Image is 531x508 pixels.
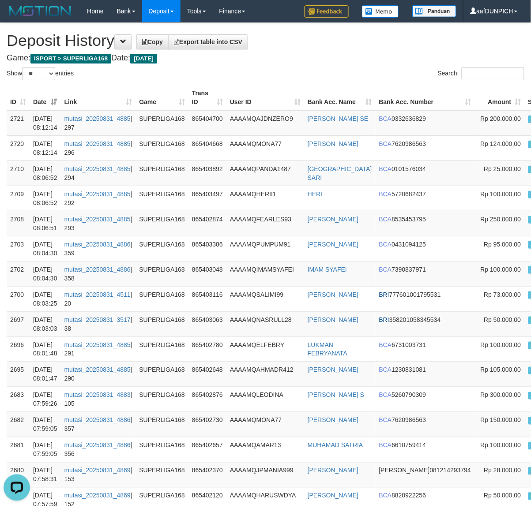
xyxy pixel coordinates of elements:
[481,417,521,424] span: Rp 150.000,00
[136,186,188,211] td: SUPERLIGA168
[481,341,521,348] span: Rp 100.000,00
[7,161,30,186] td: 2710
[308,392,364,399] a: [PERSON_NAME] S
[30,161,61,186] td: [DATE] 08:06:52
[484,467,521,474] span: Rp 28.000,00
[376,462,475,487] td: 081214293794
[226,462,304,487] td: AAAAMQJPMANIA999
[305,5,349,18] img: Feedback.jpg
[376,387,475,412] td: 5260790309
[64,492,131,499] a: mutasi_20250831_4869
[30,336,61,362] td: [DATE] 08:01:48
[136,211,188,236] td: SUPERLIGA168
[308,140,358,147] a: [PERSON_NAME]
[379,165,392,172] span: BCA
[7,32,524,49] h1: Deposit History
[7,236,30,261] td: 2703
[142,38,163,45] span: Copy
[188,110,226,136] td: 865404700
[30,362,61,387] td: [DATE] 08:01:47
[30,462,61,487] td: [DATE] 07:58:31
[308,291,358,298] a: [PERSON_NAME]
[379,467,430,474] span: [PERSON_NAME]
[61,437,136,462] td: | 356
[308,216,358,223] a: [PERSON_NAME]
[475,85,524,110] th: Amount: activate to sort column ascending
[226,135,304,161] td: AAAAMQMONA77
[226,211,304,236] td: AAAAMQFEARLES93
[379,266,392,273] span: BCA
[188,286,226,311] td: 865403116
[188,311,226,336] td: 865403063
[481,392,521,399] span: Rp 300.000,00
[376,161,475,186] td: 0101576034
[30,211,61,236] td: [DATE] 08:06:51
[308,266,347,273] a: IMAM SYAFEI
[30,286,61,311] td: [DATE] 08:03:25
[64,392,131,399] a: mutasi_20250831_4883
[61,161,136,186] td: | 294
[136,336,188,362] td: SUPERLIGA168
[64,241,131,248] a: mutasi_20250831_4886
[379,492,392,499] span: BCA
[30,412,61,437] td: [DATE] 07:59:05
[188,186,226,211] td: 865403497
[308,190,322,198] a: HERI
[308,492,358,499] a: [PERSON_NAME]
[188,161,226,186] td: 865403892
[226,412,304,437] td: AAAAMQMONA77
[61,311,136,336] td: | 38
[30,236,61,261] td: [DATE] 08:04:30
[412,5,456,17] img: panduan.png
[226,437,304,462] td: AAAAMQAMAR13
[308,442,363,449] a: MUHAMAD SATRIA
[7,336,30,362] td: 2696
[188,85,226,110] th: Trans ID: activate to sort column ascending
[379,341,392,348] span: BCA
[7,261,30,286] td: 2702
[379,366,392,374] span: BCA
[481,190,521,198] span: Rp 100.000,00
[136,85,188,110] th: Game: activate to sort column ascending
[61,387,136,412] td: | 105
[136,286,188,311] td: SUPERLIGA168
[7,54,524,63] h4: Game: Date:
[7,85,30,110] th: ID: activate to sort column ascending
[64,467,131,474] a: mutasi_20250831_4869
[376,211,475,236] td: 8535453795
[226,336,304,362] td: AAAAMQELFEBRY
[188,462,226,487] td: 865402370
[136,261,188,286] td: SUPERLIGA168
[226,311,304,336] td: AAAAMQNASRULL28
[226,186,304,211] td: AAAAMQHERII1
[481,442,521,449] span: Rp 100.000,00
[64,417,131,424] a: mutasi_20250831_4886
[376,236,475,261] td: 0431094125
[64,165,131,172] a: mutasi_20250831_4885
[379,316,389,323] span: BRI
[226,236,304,261] td: AAAAMQPUMPUM91
[484,316,521,323] span: Rp 50.000,00
[136,387,188,412] td: SUPERLIGA168
[30,387,61,412] td: [DATE] 07:59:26
[61,236,136,261] td: | 359
[130,54,157,63] span: [DATE]
[379,115,392,122] span: BCA
[362,5,399,18] img: Button%20Memo.svg
[484,291,521,298] span: Rp 73.000,00
[308,366,358,374] a: [PERSON_NAME]
[484,492,521,499] span: Rp 50.000,00
[30,437,61,462] td: [DATE] 07:59:05
[174,38,242,45] span: Export table into CSV
[308,165,372,181] a: [GEOGRAPHIC_DATA] SARI
[308,417,358,424] a: [PERSON_NAME]
[7,186,30,211] td: 2709
[376,362,475,387] td: 1230831081
[379,241,392,248] span: BCA
[7,387,30,412] td: 2683
[484,241,521,248] span: Rp 95.000,00
[308,341,347,357] a: LUKMAN FEBRYANATA
[136,110,188,136] td: SUPERLIGA168
[61,462,136,487] td: | 153
[64,266,131,273] a: mutasi_20250831_4886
